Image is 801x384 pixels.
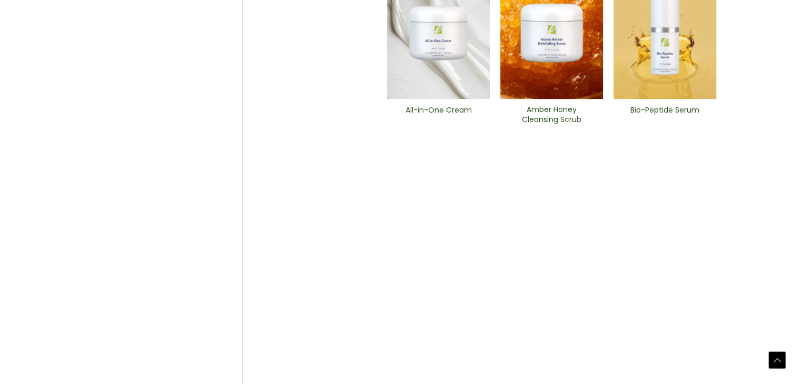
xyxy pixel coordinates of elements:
h2: All-in-One ​Cream [396,105,481,125]
a: All-in-One ​Cream [396,105,481,129]
h2: Bio-Peptide ​Serum [622,105,707,125]
a: Bio-Peptide ​Serum [622,105,707,129]
h2: Amber Honey Cleansing Scrub [509,105,594,125]
a: Amber Honey Cleansing Scrub [509,105,594,128]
